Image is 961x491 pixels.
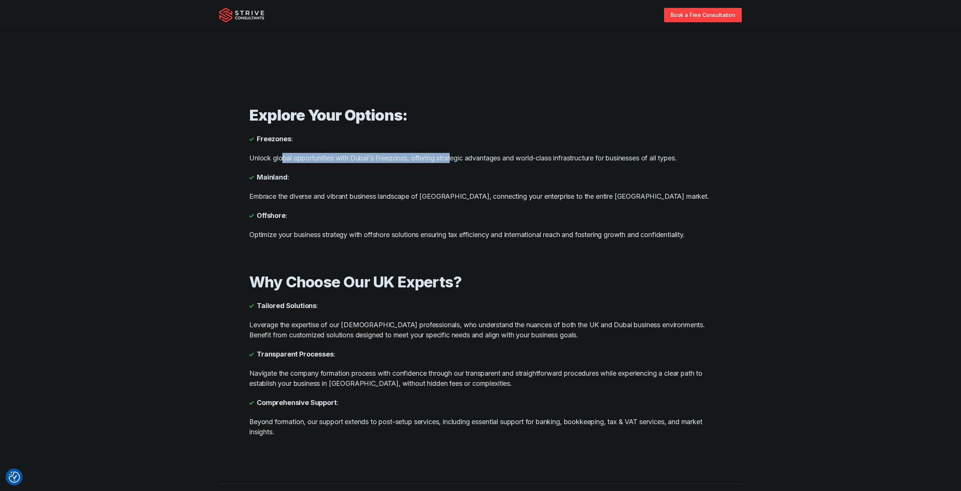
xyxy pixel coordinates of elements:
[219,8,264,23] img: Strive Consultants
[249,153,712,163] p: Unlock global opportunities with Dubai's Freezones, offering strategic advantages and world-class...
[249,106,407,124] strong: Explore Your Options:
[9,471,20,483] button: Consent Preferences
[257,134,291,144] strong: Freezones
[249,210,712,221] li: :
[9,471,20,483] img: Revisit consent button
[249,172,712,182] li: :
[664,8,742,22] a: Book a Free Consultation
[249,368,712,388] p: Navigate the company formation process with confidence through our transparent and straightforwar...
[249,134,712,144] li: :
[249,230,712,240] p: Optimize your business strategy with offshore solutions ensuring tax efficiency and international...
[257,210,286,221] strong: Offshore
[249,273,712,292] h2: Why Choose Our UK Experts?
[249,349,712,359] li: :
[249,397,712,408] li: :
[257,397,337,408] strong: Comprehensive Support
[257,172,288,182] strong: Mainland
[257,349,334,359] strong: Transparent Processes
[249,417,712,437] p: Beyond formation, our support extends to post-setup services, including essential support for ban...
[249,301,712,311] li: :
[257,301,316,311] strong: Tailored Solutions
[249,191,712,201] p: Embrace the diverse and vibrant business landscape of [GEOGRAPHIC_DATA], connecting your enterpri...
[249,320,712,340] p: Leverage the expertise of our [DEMOGRAPHIC_DATA] professionals, who understand the nuances of bot...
